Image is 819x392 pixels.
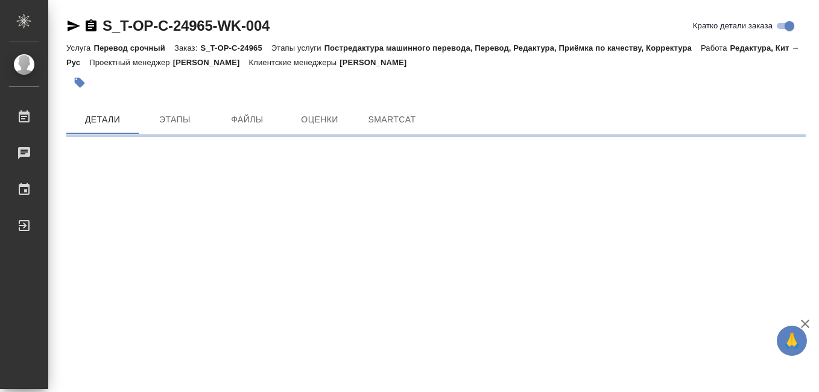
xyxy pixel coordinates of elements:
[89,58,172,67] p: Проектный менеджер
[146,112,204,127] span: Этапы
[84,19,98,33] button: Скопировать ссылку
[249,58,340,67] p: Клиентские менеджеры
[66,69,93,96] button: Добавить тэг
[66,19,81,33] button: Скопировать ссылку для ЯМессенджера
[103,17,270,34] a: S_T-OP-C-24965-WK-004
[173,58,249,67] p: [PERSON_NAME]
[701,43,730,52] p: Работа
[363,112,421,127] span: SmartCat
[200,43,271,52] p: S_T-OP-C-24965
[777,326,807,356] button: 🙏
[340,58,416,67] p: [PERSON_NAME]
[218,112,276,127] span: Файлы
[291,112,349,127] span: Оценки
[74,112,131,127] span: Детали
[174,43,200,52] p: Заказ:
[93,43,174,52] p: Перевод срочный
[66,43,93,52] p: Услуга
[693,20,773,32] span: Кратко детали заказа
[271,43,324,52] p: Этапы услуги
[782,328,802,353] span: 🙏
[324,43,701,52] p: Постредактура машинного перевода, Перевод, Редактура, Приёмка по качеству, Корректура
